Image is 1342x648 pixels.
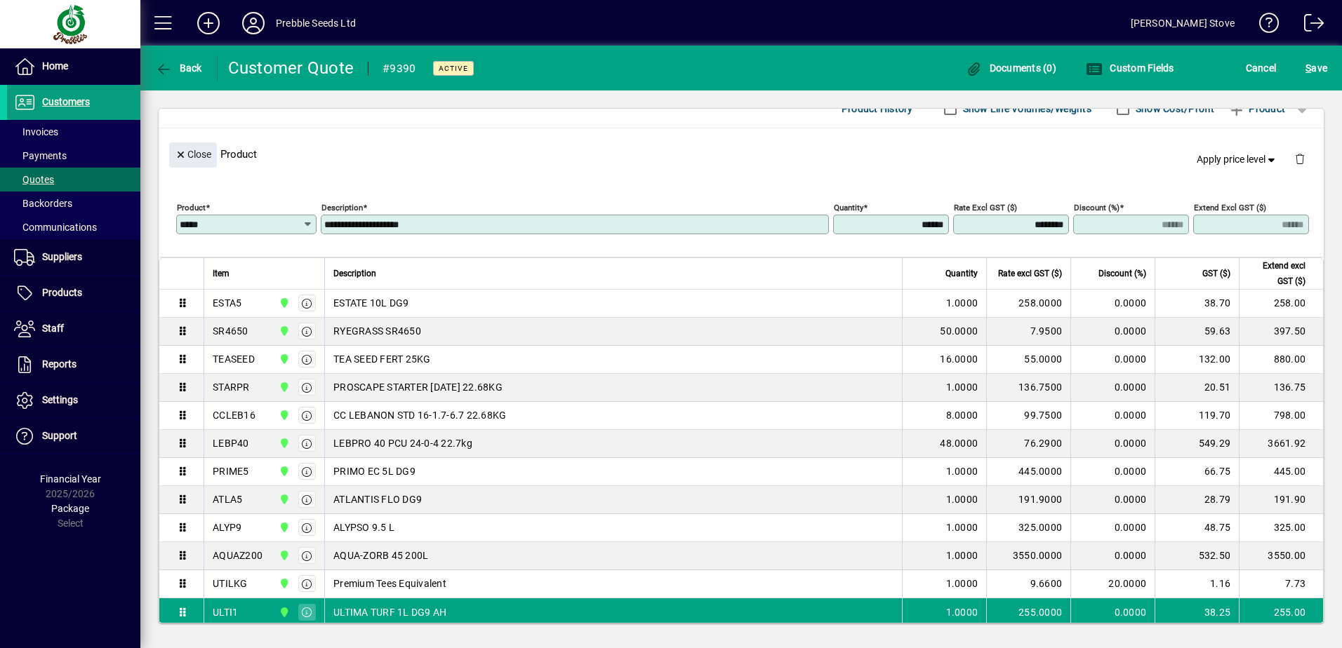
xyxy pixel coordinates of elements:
a: Payments [7,144,140,168]
span: 48.0000 [940,436,978,450]
td: 38.25 [1155,598,1239,626]
td: 0.0000 [1070,514,1155,542]
mat-label: Rate excl GST ($) [954,202,1017,212]
span: Close [175,143,211,166]
span: Item [213,266,230,281]
div: 9.6600 [995,576,1062,590]
span: Financial Year [40,473,101,485]
span: Support [42,430,77,441]
td: 0.0000 [1070,458,1155,486]
div: CCLEB16 [213,408,255,422]
div: ALYP9 [213,520,241,534]
button: Product [1221,96,1292,121]
td: 132.00 [1155,346,1239,374]
span: Documents (0) [965,62,1056,74]
span: 1.0000 [946,520,978,534]
button: Back [152,55,206,81]
span: Communications [14,222,97,233]
button: Profile [231,11,276,36]
span: CHRISTCHURCH [275,605,291,620]
span: Discount (%) [1098,266,1146,281]
td: 880.00 [1239,346,1323,374]
td: 0.0000 [1070,430,1155,458]
span: Extend excl GST ($) [1248,258,1306,289]
a: Logout [1294,3,1324,48]
a: Support [7,419,140,454]
td: 38.70 [1155,290,1239,318]
div: 255.0000 [995,605,1062,619]
button: Documents (0) [962,55,1060,81]
span: CHRISTCHURCH [275,492,291,507]
span: 50.0000 [940,324,978,338]
td: 59.63 [1155,318,1239,346]
span: 8.0000 [946,408,978,422]
span: PROSCAPE STARTER [DATE] 22.68KG [333,380,503,394]
a: Backorders [7,191,140,215]
span: Suppliers [42,251,82,262]
span: CHRISTCHURCH [275,295,291,311]
div: ATLA5 [213,492,242,506]
td: 0.0000 [1070,598,1155,626]
span: 1.0000 [946,576,978,590]
span: CHRISTCHURCH [275,379,291,395]
td: 0.0000 [1070,486,1155,514]
span: CHRISTCHURCH [275,464,291,479]
div: [PERSON_NAME] Stove [1131,12,1235,34]
button: Close [169,142,217,168]
app-page-header-button: Delete [1283,152,1317,165]
div: 7.9500 [995,324,1062,338]
span: Active [439,64,468,73]
span: CHRISTCHURCH [275,576,291,591]
span: AQUA-ZORB 45 200L [333,548,428,562]
button: Delete [1283,142,1317,176]
td: 397.50 [1239,318,1323,346]
button: Cancel [1242,55,1280,81]
td: 1.16 [1155,570,1239,598]
td: 7.73 [1239,570,1323,598]
td: 258.00 [1239,290,1323,318]
span: Back [155,62,202,74]
td: 3550.00 [1239,542,1323,570]
a: Home [7,49,140,84]
td: 0.0000 [1070,290,1155,318]
label: Show Cost/Profit [1133,102,1214,116]
a: Products [7,276,140,311]
app-page-header-button: Back [140,55,218,81]
span: Payments [14,150,67,161]
span: Quantity [945,266,978,281]
span: Description [333,266,376,281]
td: 0.0000 [1070,374,1155,402]
td: 325.00 [1239,514,1323,542]
span: TEA SEED FERT 25KG [333,352,431,366]
div: 55.0000 [995,352,1062,366]
a: Quotes [7,168,140,191]
mat-label: Quantity [834,202,863,212]
div: 99.7500 [995,408,1062,422]
span: CHRISTCHURCH [275,548,291,563]
span: Customers [42,96,90,107]
div: 76.2900 [995,436,1062,450]
td: 119.70 [1155,402,1239,430]
div: AQUAZ200 [213,548,263,562]
span: Products [42,287,82,298]
a: Reports [7,347,140,382]
td: 0.0000 [1070,318,1155,346]
span: S [1306,62,1311,74]
span: PRIMO EC 5L DG9 [333,464,416,478]
span: RYEGRASS SR4650 [333,324,421,338]
td: 20.0000 [1070,570,1155,598]
span: Backorders [14,198,72,209]
span: CHRISTCHURCH [275,323,291,339]
span: Reports [42,358,77,370]
span: Apply price level [1197,152,1278,167]
app-page-header-button: Close [166,147,220,160]
div: 325.0000 [995,520,1062,534]
span: Settings [42,394,78,405]
span: Rate excl GST ($) [998,266,1062,281]
td: 255.00 [1239,598,1323,626]
td: 798.00 [1239,402,1323,430]
a: Staff [7,311,140,346]
span: Quotes [14,174,54,185]
span: ESTATE 10L DG9 [333,296,409,310]
span: ULTIMA TURF 1L DG9 AH [333,605,446,619]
